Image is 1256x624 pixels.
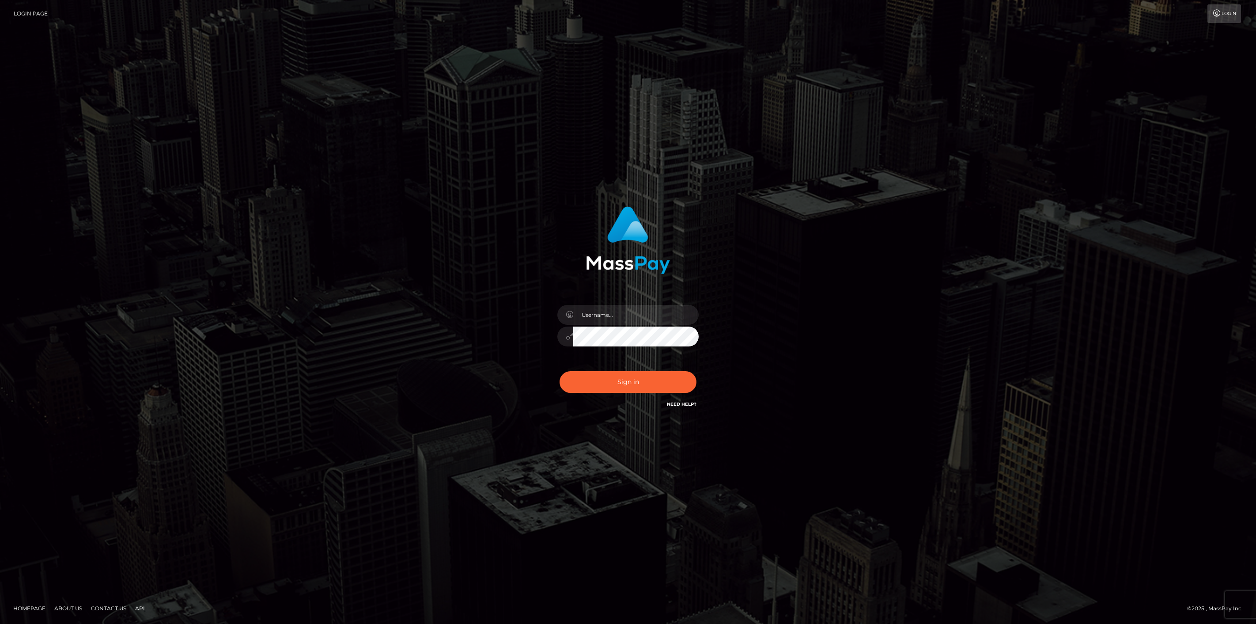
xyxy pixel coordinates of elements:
[586,206,670,274] img: MassPay Login
[1207,4,1241,23] a: Login
[14,4,48,23] a: Login Page
[51,601,86,615] a: About Us
[1187,604,1249,613] div: © 2025 , MassPay Inc.
[87,601,130,615] a: Contact Us
[132,601,148,615] a: API
[10,601,49,615] a: Homepage
[667,401,696,407] a: Need Help?
[573,305,699,325] input: Username...
[560,371,696,393] button: Sign in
